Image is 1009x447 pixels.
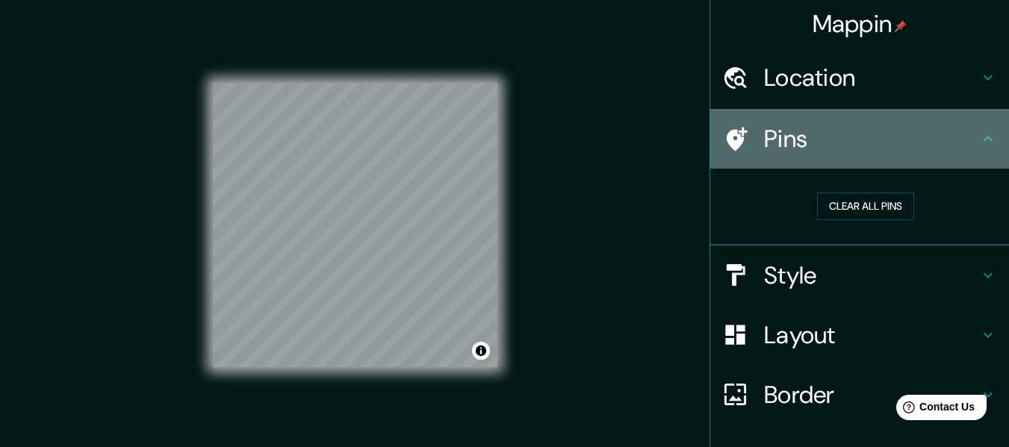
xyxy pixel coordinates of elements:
[876,389,993,431] iframe: Help widget launcher
[764,380,979,410] h4: Border
[213,83,497,367] canvas: Map
[817,193,914,220] button: Clear all pins
[710,246,1009,305] div: Style
[764,124,979,154] h4: Pins
[764,63,979,93] h4: Location
[710,109,1009,169] div: Pins
[764,320,979,350] h4: Layout
[710,305,1009,365] div: Layout
[895,20,907,32] img: pin-icon.png
[710,365,1009,425] div: Border
[472,342,490,360] button: Toggle attribution
[764,260,979,290] h4: Style
[710,48,1009,107] div: Location
[813,9,907,39] h4: Mappin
